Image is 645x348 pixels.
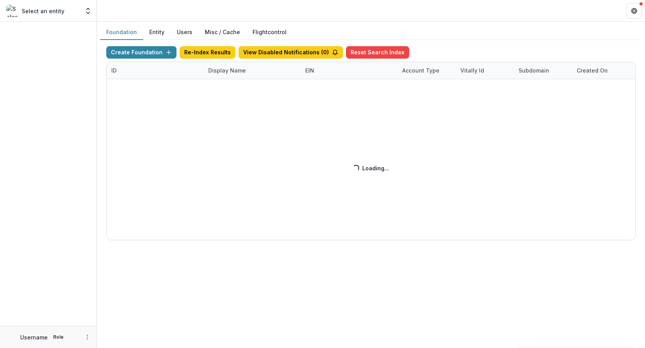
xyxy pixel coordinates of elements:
button: Open entity switcher [83,3,93,19]
button: Foundation [100,25,143,40]
a: Flightcontrol [252,28,287,36]
button: Users [171,25,199,40]
p: Username [20,333,48,341]
p: Select an entity [22,7,64,15]
p: Role [51,334,66,341]
button: More [83,332,92,342]
button: Entity [143,25,171,40]
button: Get Help [626,3,642,19]
img: Select an entity [6,5,19,17]
button: Misc / Cache [199,25,246,40]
